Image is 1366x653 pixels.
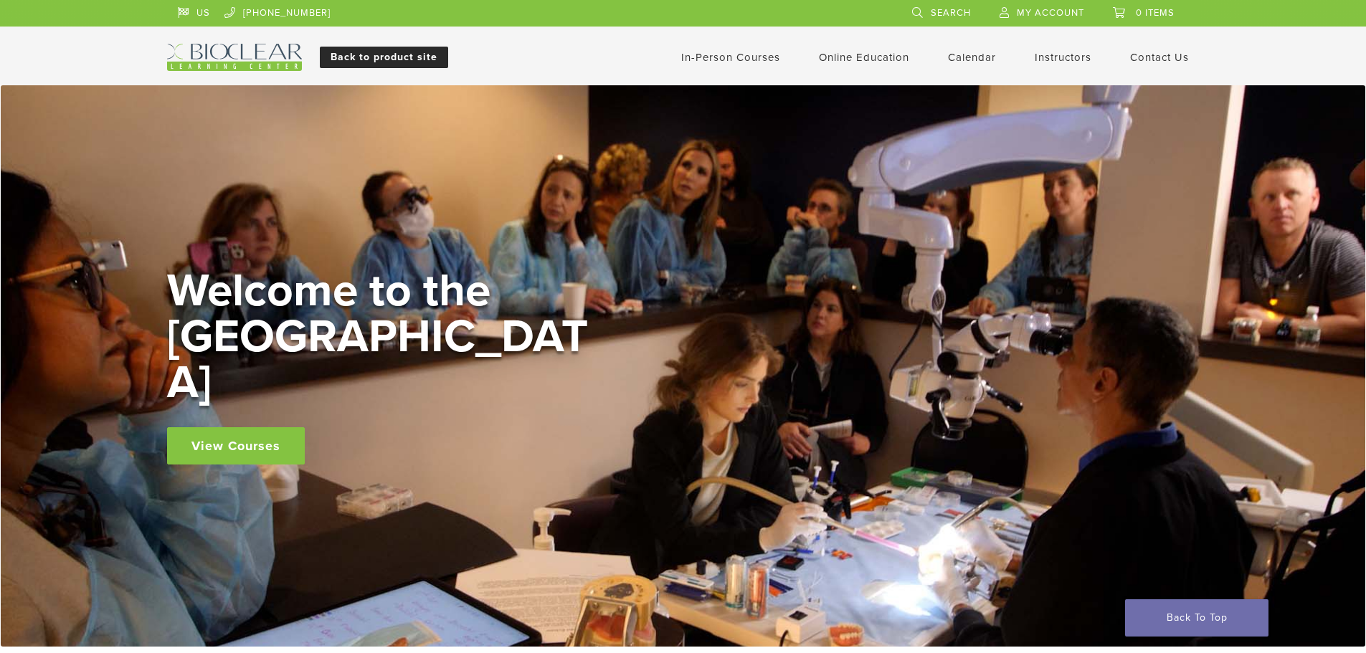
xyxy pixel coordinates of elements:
[320,47,448,68] a: Back to product site
[167,44,302,71] img: Bioclear
[1017,7,1084,19] span: My Account
[1125,599,1268,637] a: Back To Top
[1136,7,1175,19] span: 0 items
[931,7,971,19] span: Search
[1130,51,1189,64] a: Contact Us
[948,51,996,64] a: Calendar
[819,51,909,64] a: Online Education
[681,51,780,64] a: In-Person Courses
[167,427,305,464] a: View Courses
[167,268,597,406] h2: Welcome to the [GEOGRAPHIC_DATA]
[1035,51,1091,64] a: Instructors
